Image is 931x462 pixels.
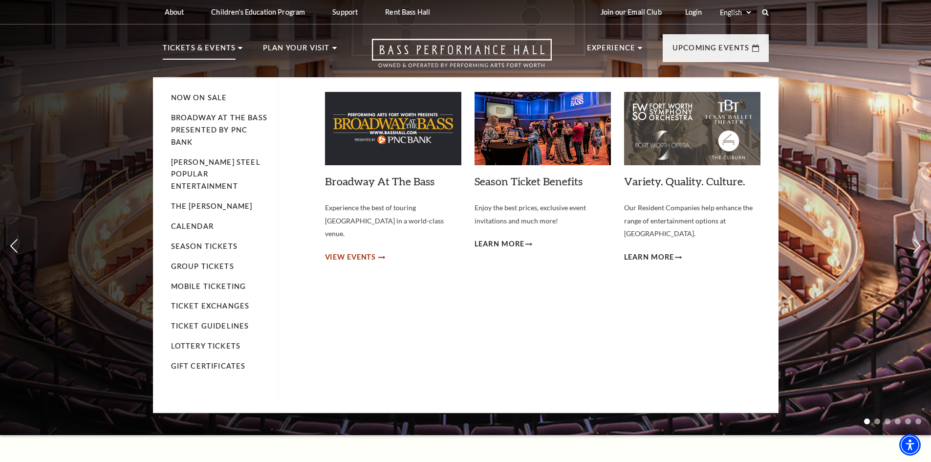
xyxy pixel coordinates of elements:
a: Learn More Variety. Quality. Culture. [624,251,682,264]
a: Gift Certificates [171,362,246,370]
a: Ticket Exchanges [171,302,250,310]
select: Select: [718,8,753,17]
p: Experience the best of touring [GEOGRAPHIC_DATA] in a world-class venue. [325,201,461,241]
p: Our Resident Companies help enhance the range of entertainment options at [GEOGRAPHIC_DATA]. [624,201,760,241]
p: Upcoming Events [672,42,750,60]
a: [PERSON_NAME] Steel Popular Entertainment [171,158,260,191]
a: The [PERSON_NAME] [171,202,253,210]
p: About [165,8,184,16]
a: Lottery Tickets [171,342,241,350]
p: Enjoy the best prices, exclusive event invitations and much more! [475,201,611,227]
img: Variety. Quality. Culture. [624,92,760,165]
a: Now On Sale [171,93,227,102]
a: Broadway At The Bass presented by PNC Bank [171,113,267,146]
p: Plan Your Visit [263,42,330,60]
p: Support [332,8,358,16]
p: Rent Bass Hall [385,8,430,16]
a: Mobile Ticketing [171,282,246,290]
div: Accessibility Menu [899,434,921,456]
a: Learn More Season Ticket Benefits [475,238,533,250]
a: Calendar [171,222,214,230]
p: Tickets & Events [163,42,236,60]
a: Group Tickets [171,262,234,270]
a: Season Ticket Benefits [475,175,583,188]
a: Open this option [337,39,587,77]
img: Broadway At The Bass [325,92,461,165]
a: Ticket Guidelines [171,322,249,330]
span: Learn More [624,251,674,264]
p: Children's Education Program [211,8,305,16]
span: Learn More [475,238,525,250]
img: Season Ticket Benefits [475,92,611,165]
a: Variety. Quality. Culture. [624,175,745,188]
p: Experience [587,42,636,60]
a: Broadway At The Bass [325,175,434,188]
a: Season Tickets [171,242,238,250]
span: View Events [325,251,376,264]
a: View Events [325,251,384,264]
